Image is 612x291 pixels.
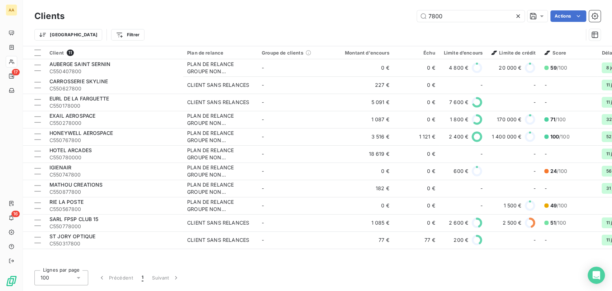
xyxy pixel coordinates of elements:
div: Échu [398,50,435,56]
span: 2 400 € [449,133,468,140]
span: 170 000 € [497,116,521,123]
span: - [262,99,264,105]
div: CLIENT SANS RELANCES [187,236,249,244]
span: EXAIL AEROSPACE [49,113,95,119]
span: 1 [142,274,143,281]
div: PLAN DE RELANCE GROUPE NON AUTOMATIQUE [187,164,253,178]
td: 0 € [394,94,440,111]
span: 59 [550,65,556,71]
span: - [533,81,536,89]
span: - [262,151,264,157]
span: - [262,185,264,191]
span: Client [49,50,64,56]
span: 51 [550,220,555,226]
td: 0 € [394,197,440,214]
div: PLAN DE RELANCE GROUPE NON AUTOMATIQUE [187,112,253,127]
span: - [480,150,483,158]
span: - [544,99,546,105]
span: 1 800 € [450,116,468,123]
span: C550178000 [49,102,179,109]
span: /100 [550,202,567,209]
span: 600 € [454,168,468,175]
span: /100 [550,219,566,226]
button: Précédent [94,270,137,285]
span: 7 600 € [449,99,468,106]
span: C550627800 [49,85,179,92]
td: 0 € [394,180,440,197]
span: 11 [67,50,74,56]
div: Plan de relance [187,50,253,56]
span: Score [544,50,566,56]
span: C550317800 [49,240,179,247]
td: 77 € [394,231,440,249]
span: CARROSSERIE SKYLINE [49,78,108,84]
span: SARL FPSP CLUB 15 [49,216,99,222]
span: HOTEL ARCADES [49,147,92,153]
td: 77 € [332,231,394,249]
span: C550567800 [49,206,179,213]
span: 20 000 € [499,64,521,71]
span: ST JORY OPTIQUE [49,233,95,239]
span: 100 [41,274,49,281]
td: 5 091 € [332,94,394,111]
span: - [533,150,536,158]
div: PLAN DE RELANCE GROUPE NON AUTOMATIQUE [187,147,253,161]
td: 0 € [394,59,440,76]
span: 49 [550,202,556,208]
span: - [533,185,536,192]
span: 200 € [454,236,468,244]
td: 3 516 € [332,128,394,145]
span: C550778000 [49,223,179,230]
span: - [544,185,546,191]
td: 0 € [332,197,394,214]
span: C550278000 [49,119,179,127]
button: 1 [137,270,148,285]
span: - [480,202,483,209]
td: 0 € [394,76,440,94]
span: 71 [550,116,555,122]
span: /100 [550,64,567,71]
span: C550877800 [49,188,179,196]
span: - [262,133,264,140]
span: C550407800 [49,68,179,75]
td: 1 087 € [332,111,394,128]
span: - [262,65,264,71]
span: - [544,82,546,88]
span: 2 500 € [502,219,521,226]
div: AA [6,4,17,16]
span: - [480,81,483,89]
td: 227 € [332,76,394,94]
div: CLIENT SANS RELANCES [187,99,249,106]
div: PLAN DE RELANCE GROUPE NON AUTOMATIQUE [187,130,253,144]
span: 2 600 € [449,219,468,226]
div: CLIENT SANS RELANCES [187,81,249,89]
span: - [262,220,264,226]
td: 0 € [332,163,394,180]
td: 0 € [332,59,394,76]
span: 100 [550,133,559,140]
span: 17 [12,69,20,75]
img: Logo LeanPay [6,275,17,287]
input: Rechercher [417,10,525,22]
button: [GEOGRAPHIC_DATA] [34,29,102,41]
span: - [262,168,264,174]
button: Suivant [148,270,184,285]
div: Limite d’encours [444,50,483,56]
span: 1 400 000 € [492,133,522,140]
span: - [262,82,264,88]
div: PLAN DE RELANCE GROUPE NON AUTOMATIQUE [187,181,253,196]
td: 0 € [394,163,440,180]
span: - [533,236,536,244]
span: - [262,116,264,122]
td: 18 619 € [332,145,394,163]
td: 1 121 € [394,128,440,145]
div: Montant d'encours [336,50,389,56]
span: - [533,168,536,175]
td: 0 € [394,145,440,163]
span: - [480,185,483,192]
span: - [544,237,546,243]
span: 4 800 € [449,64,468,71]
span: IGIENAIR [49,164,71,170]
span: HONEYWELL AEROSPACE [49,130,113,136]
h3: Clients [34,10,65,23]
